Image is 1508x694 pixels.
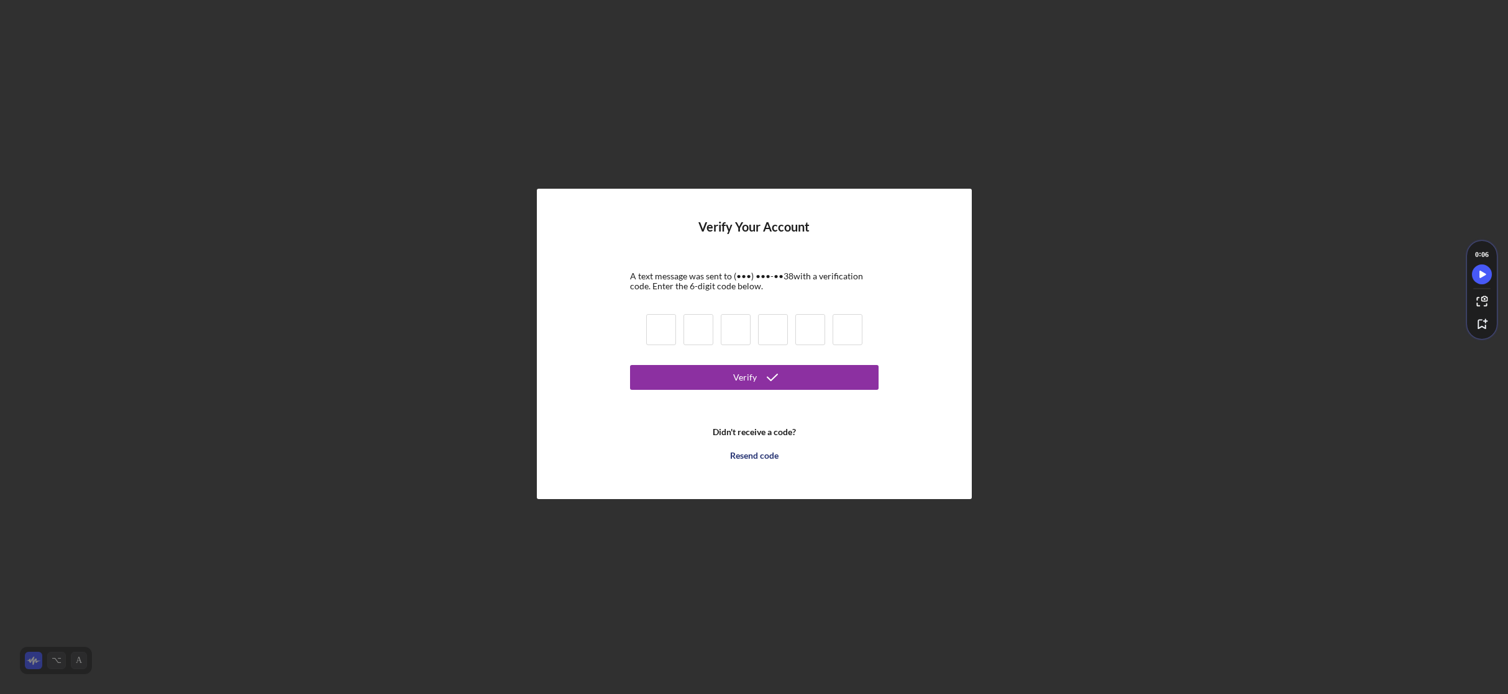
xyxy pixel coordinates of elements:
div: A text message was sent to (•••) •••-•• 38 with a verification code. Enter the 6-digit code below. [630,271,879,291]
h4: Verify Your Account [698,220,810,253]
b: Didn't receive a code? [713,427,796,437]
div: Verify [733,365,757,390]
button: Resend code [630,443,879,468]
div: Resend code [730,443,779,468]
button: Verify [630,365,879,390]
